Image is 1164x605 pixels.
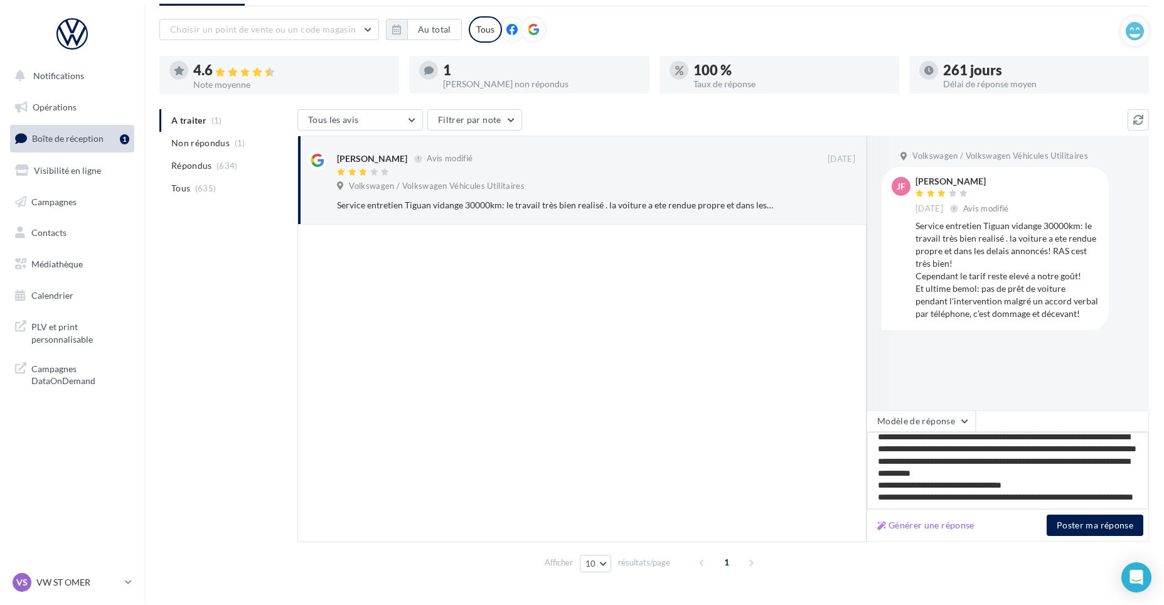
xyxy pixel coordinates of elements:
[8,355,137,392] a: Campagnes DataOnDemand
[10,570,134,594] a: VS VW ST OMER
[33,102,77,112] span: Opérations
[8,313,137,350] a: PLV et print personnalisable
[308,114,359,125] span: Tous les avis
[337,199,774,211] div: Service entretien Tiguan vidange 30000km: le travail très bien realisé . la voiture a ete rendue ...
[580,555,612,572] button: 10
[170,24,356,35] span: Choisir un point de vente ou un code magasin
[963,203,1009,213] span: Avis modifié
[31,318,129,345] span: PLV et print personnalisable
[1047,515,1143,536] button: Poster ma réponse
[897,180,905,193] span: Jf
[8,158,137,184] a: Visibilité en ligne
[159,19,379,40] button: Choisir un point de vente ou un code magasin
[872,518,980,533] button: Générer une réponse
[469,16,502,43] div: Tous
[36,576,120,589] p: VW ST OMER
[427,154,473,164] span: Avis modifié
[693,63,889,77] div: 100 %
[1121,562,1151,592] div: Open Intercom Messenger
[31,227,67,238] span: Contacts
[31,259,83,269] span: Médiathèque
[916,203,943,215] span: [DATE]
[8,251,137,277] a: Médiathèque
[34,165,101,176] span: Visibilité en ligne
[349,181,525,192] span: Volkswagen / Volkswagen Véhicules Utilitaires
[916,220,1099,320] div: Service entretien Tiguan vidange 30000km: le travail très bien realisé . la voiture a ete rendue ...
[171,182,190,195] span: Tous
[386,19,462,40] button: Au total
[171,159,212,172] span: Répondus
[8,282,137,309] a: Calendrier
[693,80,889,88] div: Taux de réponse
[427,109,522,131] button: Filtrer par note
[171,137,230,149] span: Non répondus
[618,557,670,569] span: résultats/page
[31,290,73,301] span: Calendrier
[193,63,389,78] div: 4.6
[916,177,1012,186] div: [PERSON_NAME]
[216,161,238,171] span: (634)
[912,151,1088,162] span: Volkswagen / Volkswagen Véhicules Utilitaires
[33,70,84,81] span: Notifications
[337,153,407,165] div: [PERSON_NAME]
[8,125,137,152] a: Boîte de réception1
[16,576,28,589] span: VS
[943,63,1139,77] div: 261 jours
[193,80,389,89] div: Note moyenne
[585,559,596,569] span: 10
[8,220,137,246] a: Contacts
[443,80,639,88] div: [PERSON_NAME] non répondus
[297,109,423,131] button: Tous les avis
[31,196,77,206] span: Campagnes
[545,557,573,569] span: Afficher
[943,80,1139,88] div: Délai de réponse moyen
[867,410,976,432] button: Modèle de réponse
[443,63,639,77] div: 1
[717,552,737,572] span: 1
[407,19,462,40] button: Au total
[8,94,137,120] a: Opérations
[8,189,137,215] a: Campagnes
[195,183,216,193] span: (635)
[8,63,132,89] button: Notifications
[120,134,129,144] div: 1
[31,360,129,387] span: Campagnes DataOnDemand
[828,154,855,165] span: [DATE]
[32,133,104,144] span: Boîte de réception
[235,138,245,148] span: (1)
